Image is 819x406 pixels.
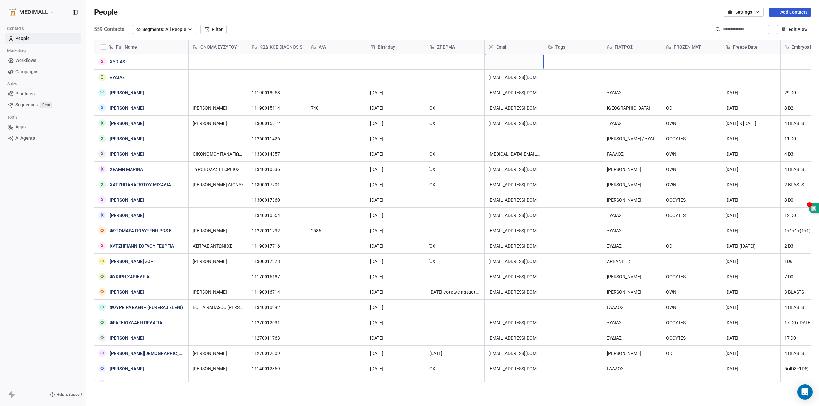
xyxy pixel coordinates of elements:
[15,135,35,142] span: AI Agents
[725,166,776,172] span: [DATE]
[769,8,811,17] button: Add Contacts
[607,243,658,249] span: ΞΥΔΙΑΣ
[94,7,118,17] span: People
[370,365,421,372] span: [DATE]
[100,304,104,310] div: Φ
[252,243,303,249] span: 11190017716
[110,213,144,218] a: [PERSON_NAME]
[370,89,421,96] span: [DATE]
[110,90,144,95] a: [PERSON_NAME]
[100,334,104,341] div: Φ
[777,25,811,34] button: Edit View
[5,133,81,143] a: AI Agents
[100,227,104,234] div: Φ
[725,350,776,356] span: [DATE]
[370,197,421,203] span: [DATE]
[370,304,421,310] span: [DATE]
[101,104,104,111] div: Χ
[193,181,244,188] span: [PERSON_NAME] ΔΙΟΝΥΣ
[110,121,144,126] a: [PERSON_NAME]
[101,120,104,126] div: Χ
[4,79,20,89] span: Sales
[489,381,540,387] span: [EMAIL_ADDRESS][DOMAIN_NAME]
[94,40,188,54] div: Full Name
[8,7,56,18] button: MEDIMALL
[94,26,124,33] span: 559 Contacts
[193,105,244,111] span: [PERSON_NAME]
[607,105,658,111] span: [GEOGRAPHIC_DATA]
[110,259,154,264] a: [PERSON_NAME] ΖΩΗ
[725,151,776,157] span: [DATE]
[607,181,658,188] span: [PERSON_NAME]
[607,120,658,126] span: ΞΥΔΙΑΣ
[101,181,104,188] div: Χ
[725,365,776,372] span: [DATE]
[311,227,362,234] span: 2586
[110,274,149,279] a: ΦΥΚΙΡΗ ΧΑΡΙΚΛΕΙΑ
[100,319,104,326] div: Φ
[429,105,481,111] span: ΟΧΙ
[100,273,104,280] div: Φ
[485,40,544,54] div: Email
[370,151,421,157] span: [DATE]
[725,335,776,341] span: [DATE]
[5,100,81,110] a: SequencesBeta
[489,258,540,264] span: [EMAIL_ADDRESS][DOMAIN_NAME]
[110,59,125,64] a: XYDIAS
[101,135,104,142] div: Χ
[193,365,244,372] span: [PERSON_NAME]
[110,228,173,233] a: ΦΩΤΟΜΑΡΑ ΠΟΛΥΞΕΝΗ PGS B.
[252,289,303,295] span: 11190016714
[666,197,717,203] span: OOCYTES
[370,120,421,126] span: [DATE]
[193,350,244,356] span: [PERSON_NAME]
[200,25,227,34] button: Filter
[725,258,776,264] span: [DATE]
[489,227,540,234] span: [EMAIL_ADDRESS][DOMAIN_NAME]
[101,166,104,172] div: Χ
[366,40,425,54] div: Birthday
[725,381,776,387] span: [DATE]
[193,258,244,264] span: [PERSON_NAME]
[100,350,104,356] div: Φ
[252,365,303,372] span: 11140012369
[725,227,776,234] span: [DATE]
[165,26,186,33] span: All People
[15,90,35,97] span: Pipelines
[797,384,813,400] div: Open Intercom Messenger
[429,243,481,249] span: ΌΧΙ
[607,135,658,142] span: [PERSON_NAME] / ΞΥΔΙΑΣ
[15,57,36,64] span: Workflows
[100,365,104,372] div: Φ
[429,166,481,172] span: ΌΧΙ
[725,197,776,203] span: [DATE]
[101,150,104,157] div: Χ
[307,40,366,54] div: Α/Α
[489,243,540,249] span: [EMAIL_ADDRESS][DOMAIN_NAME]
[555,44,565,50] span: Tags
[193,166,244,172] span: ΤΥΡΟΒΟΛΑΣ ΓΕΩΡΓΙΟΣ
[4,112,20,122] span: Tools
[252,105,303,111] span: 11190015114
[50,392,82,397] a: Help & Support
[489,212,540,218] span: [EMAIL_ADDRESS][DOMAIN_NAME]
[607,365,658,372] span: ΓΑΛΛΟΣ
[370,381,421,387] span: [DATE]
[489,120,540,126] span: [EMAIL_ADDRESS][DOMAIN_NAME]
[5,66,81,77] a: Campaigns
[370,166,421,172] span: [DATE]
[252,381,303,387] span: 11340010417
[370,135,421,142] span: [DATE]
[607,227,658,234] span: ΞΥΔΙΑΣ
[489,89,540,96] span: [EMAIL_ADDRESS][DOMAIN_NAME]
[607,319,658,326] span: ΞΥΔΙΑΣ
[15,124,26,130] span: Apps
[252,335,303,341] span: 11270011763
[370,105,421,111] span: [DATE]
[489,289,540,295] span: [EMAIL_ADDRESS][DOMAIN_NAME]
[674,44,701,50] span: FROZEN MAT
[252,273,303,280] span: 11170016187
[437,44,455,50] span: ΣΠΕΡΜΑ
[311,105,362,111] span: 740
[252,227,303,234] span: 11220011232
